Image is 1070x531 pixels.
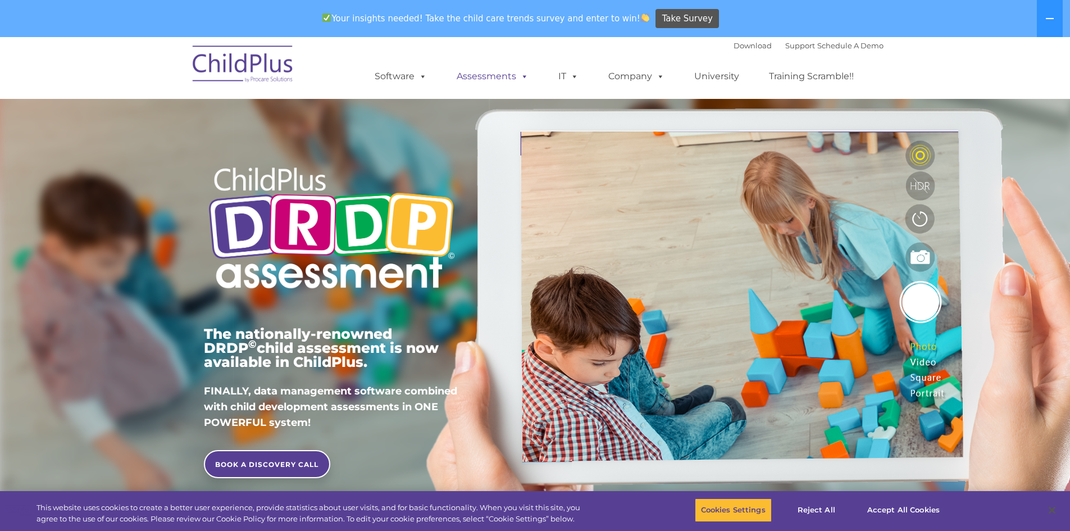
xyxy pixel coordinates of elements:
[204,325,439,370] span: The nationally-renowned DRDP child assessment is now available in ChildPlus.
[187,38,299,94] img: ChildPlus by Procare Solutions
[597,65,676,88] a: Company
[683,65,750,88] a: University
[547,65,590,88] a: IT
[655,9,719,29] a: Take Survey
[322,13,331,22] img: ✅
[861,498,946,522] button: Accept All Cookies
[695,498,772,522] button: Cookies Settings
[781,498,852,522] button: Reject All
[318,7,654,29] span: Your insights needed! Take the child care trends survey and enter to win!
[662,9,713,29] span: Take Survey
[641,13,649,22] img: 👏
[785,41,815,50] a: Support
[758,65,865,88] a: Training Scramble!!
[248,338,257,351] sup: ©
[817,41,884,50] a: Schedule A Demo
[204,450,330,478] a: BOOK A DISCOVERY CALL
[37,502,589,524] div: This website uses cookies to create a better user experience, provide statistics about user visit...
[445,65,540,88] a: Assessments
[204,152,459,307] img: Copyright - DRDP Logo Light
[1040,498,1064,523] button: Close
[363,65,438,88] a: Software
[734,41,772,50] a: Download
[734,41,884,50] font: |
[204,385,457,429] span: FINALLY, data management software combined with child development assessments in ONE POWERFUL sys...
